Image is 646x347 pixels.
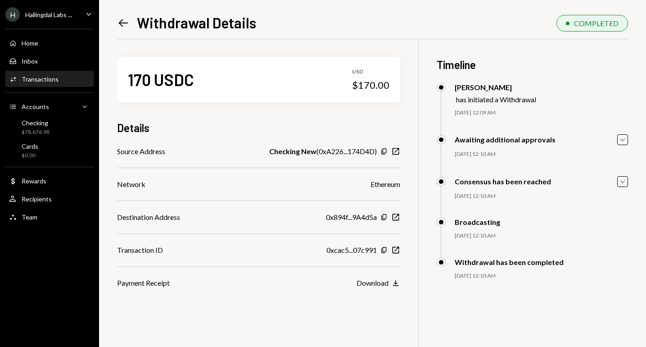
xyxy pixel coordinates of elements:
[455,192,628,200] div: [DATE] 12:10 AM
[117,179,145,190] div: Network
[5,7,20,22] div: H
[22,142,38,150] div: Cards
[326,245,377,256] div: 0xcac5...07c991
[22,39,38,47] div: Home
[117,212,180,223] div: Destination Address
[269,146,316,157] b: Checking New
[22,119,50,127] div: Checking
[117,245,163,256] div: Transaction ID
[128,69,194,90] div: 170 USDC
[117,146,165,157] div: Source Address
[22,152,38,160] div: $0.00
[455,109,628,117] div: [DATE] 12:09 AM
[5,53,94,69] a: Inbox
[5,173,94,189] a: Rewards
[22,57,38,65] div: Inbox
[117,278,170,288] div: Payment Receipt
[574,19,619,27] div: COMPLETED
[455,272,628,280] div: [DATE] 12:10 AM
[5,71,94,87] a: Transactions
[352,79,389,91] div: $170.00
[137,14,256,32] h1: Withdrawal Details
[5,116,94,138] a: Checking$78,676.98
[25,11,72,18] div: Hallingdal Labs ...
[352,68,389,76] div: USD
[22,195,52,203] div: Recipients
[455,218,500,226] div: Broadcasting
[455,83,536,91] div: [PERSON_NAME]
[456,95,536,104] div: has initiated a Withdrawal
[22,177,46,185] div: Rewards
[455,135,556,144] div: Awaiting additional approvals
[22,213,37,221] div: Team
[455,151,628,158] div: [DATE] 12:10 AM
[5,209,94,225] a: Team
[357,279,389,287] div: Download
[370,179,400,190] div: Ethereum
[5,98,94,114] a: Accounts
[455,232,628,240] div: [DATE] 12:10 AM
[269,146,377,157] div: ( 0xA226...174D4D )
[357,279,400,288] button: Download
[22,103,49,110] div: Accounts
[437,57,628,72] h3: Timeline
[5,140,94,161] a: Cards$0.00
[117,120,149,135] h3: Details
[22,128,50,136] div: $78,676.98
[5,191,94,207] a: Recipients
[22,75,59,83] div: Transactions
[455,258,564,266] div: Withdrawal has been completed
[455,177,551,186] div: Consensus has been reached
[326,212,377,223] div: 0x894f...9A4d5a
[5,35,94,51] a: Home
